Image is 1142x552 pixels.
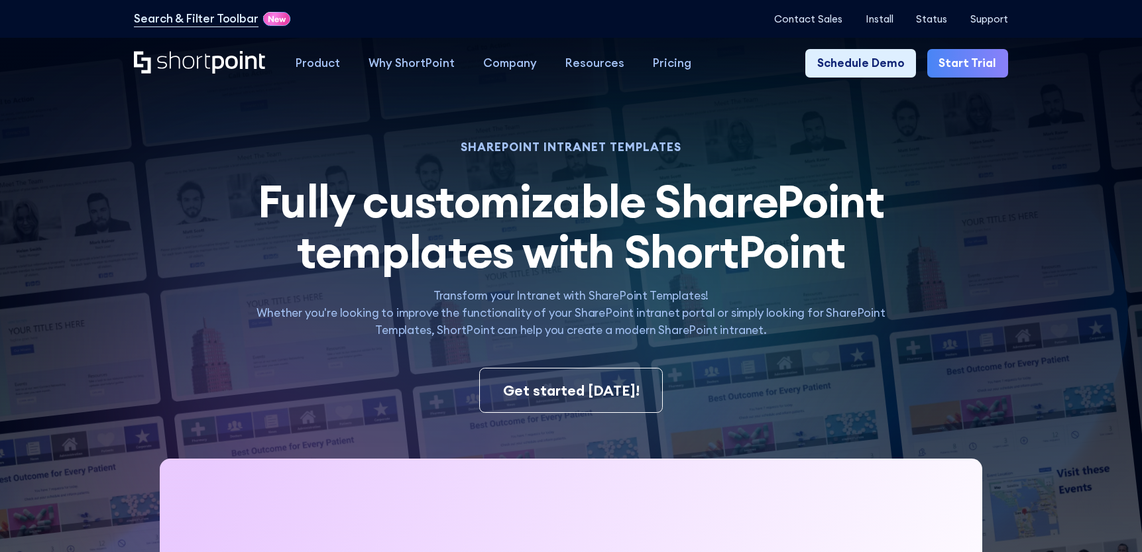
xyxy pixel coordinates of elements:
[258,172,884,280] span: Fully customizable SharePoint templates with ShortPoint
[237,288,905,339] p: Transform your Intranet with SharePoint Templates! Whether you're looking to improve the function...
[134,51,266,76] a: Home
[805,49,915,78] a: Schedule Demo
[916,13,947,25] a: Status
[354,49,469,78] a: Why ShortPoint
[479,368,663,414] a: Get started [DATE]!
[281,49,354,78] a: Product
[483,55,537,72] div: Company
[296,55,340,72] div: Product
[927,49,1007,78] a: Start Trial
[134,11,258,28] a: Search & Filter Toolbar
[369,55,455,72] div: Why ShortPoint
[639,49,706,78] a: Pricing
[653,55,691,72] div: Pricing
[866,13,893,25] a: Install
[774,13,842,25] a: Contact Sales
[503,380,640,401] div: Get started [DATE]!
[237,142,905,152] h1: SHAREPOINT INTRANET TEMPLATES
[970,13,1008,25] a: Support
[469,49,551,78] a: Company
[551,49,638,78] a: Resources
[565,55,624,72] div: Resources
